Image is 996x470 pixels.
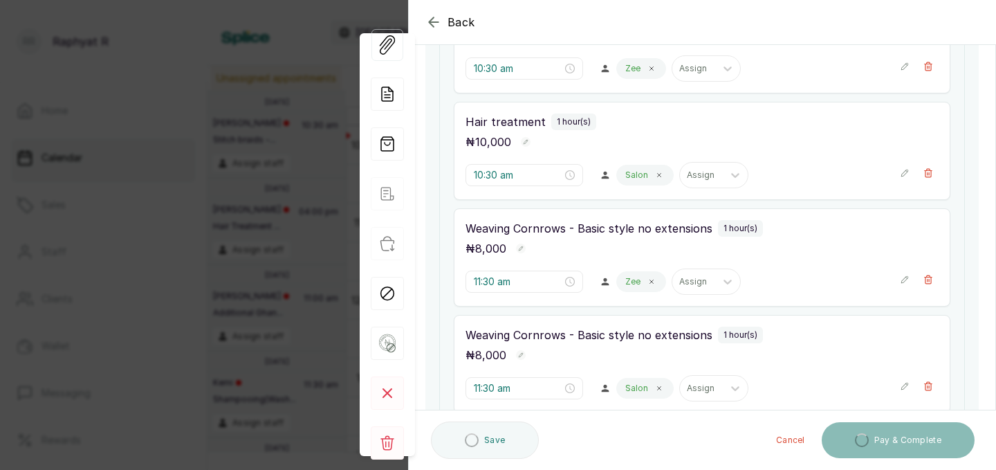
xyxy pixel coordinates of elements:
button: Cancel [765,422,816,458]
span: Back [448,14,475,30]
p: Salon [625,383,648,394]
p: Hair treatment [465,114,546,130]
p: Zee [625,63,640,74]
button: Save [431,422,539,459]
p: ₦ [465,347,506,363]
p: ₦ [465,134,511,150]
p: Zee [625,276,640,287]
p: Weaving Cornrows - Basic style no extensions [465,327,712,343]
p: Salon [625,170,648,181]
p: 1 hour(s) [557,116,591,127]
input: Select time [474,274,562,289]
p: Weaving Cornrows - Basic style no extensions [465,220,712,237]
button: Back [425,14,475,30]
input: Select time [474,168,562,183]
button: Pay & Complete [822,422,975,458]
span: 10,000 [475,135,511,149]
p: 1 hour(s) [723,223,757,234]
input: Select time [474,61,562,76]
span: 8,000 [475,348,506,362]
input: Select time [474,381,562,396]
p: ₦ [465,240,506,257]
span: 8,000 [475,242,506,255]
p: 1 hour(s) [723,329,757,341]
